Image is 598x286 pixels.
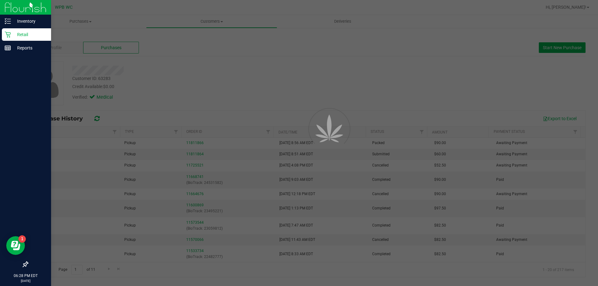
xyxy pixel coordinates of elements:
p: Inventory [11,17,48,25]
inline-svg: Reports [5,45,11,51]
iframe: Resource center [6,236,25,255]
inline-svg: Inventory [5,18,11,24]
iframe: Resource center unread badge [18,235,26,243]
inline-svg: Retail [5,31,11,38]
p: 06:28 PM EDT [3,273,48,279]
p: Reports [11,44,48,52]
p: Retail [11,31,48,38]
p: [DATE] [3,279,48,283]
